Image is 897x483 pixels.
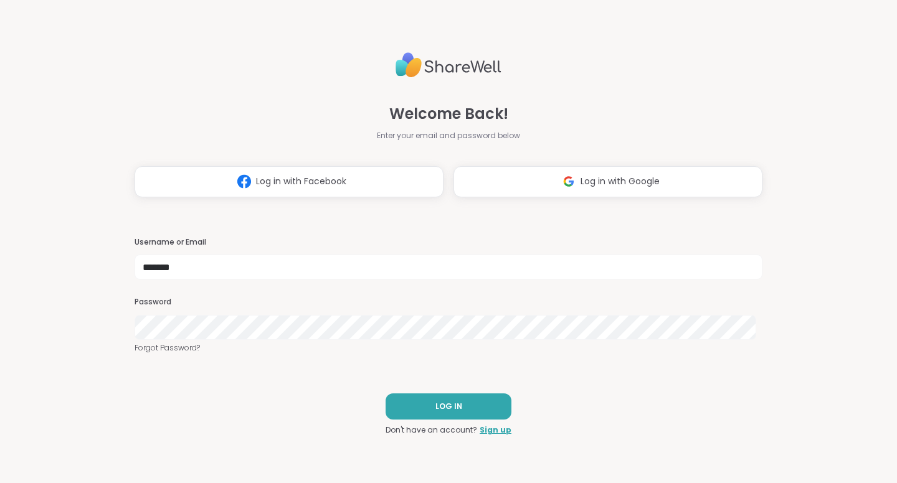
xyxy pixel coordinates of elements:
a: Forgot Password? [135,342,762,354]
span: Welcome Back! [389,103,508,125]
span: Don't have an account? [386,424,477,436]
button: Log in with Facebook [135,166,444,197]
h3: Username or Email [135,237,762,248]
h3: Password [135,297,762,307]
span: Log in with Google [581,175,660,188]
a: Sign up [480,424,511,436]
button: LOG IN [386,393,511,420]
span: Log in with Facebook [256,175,346,188]
img: ShareWell Logomark [232,170,256,193]
img: ShareWell Logomark [557,170,581,193]
span: Enter your email and password below [377,130,520,141]
img: ShareWell Logo [396,47,501,83]
button: Log in with Google [453,166,762,197]
span: LOG IN [435,401,462,412]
